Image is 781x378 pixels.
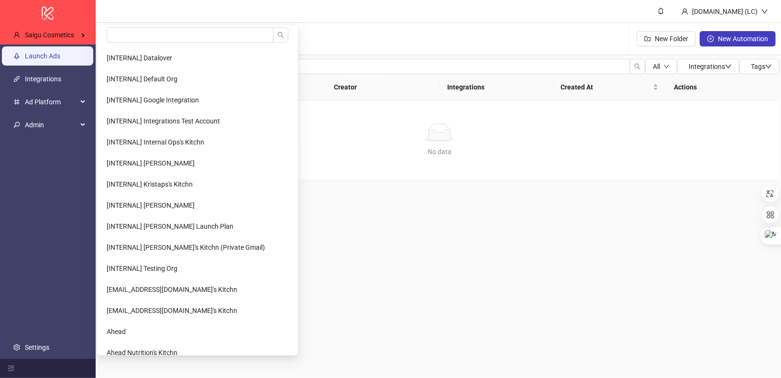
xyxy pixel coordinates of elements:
[25,92,77,111] span: Ad Platform
[666,74,780,100] th: Actions
[101,33,149,43] a: Automations
[664,64,670,69] span: down
[655,35,688,43] span: New Folder
[634,63,641,70] span: search
[8,365,14,372] span: menu-fold
[689,63,732,70] span: Integrations
[440,74,553,100] th: Integrations
[99,74,213,100] th: Name
[173,31,239,46] h3: Automations
[25,75,61,83] a: Integrations
[561,82,651,92] span: Created At
[645,59,677,74] button: Alldown
[25,344,49,351] a: Settings
[761,8,768,15] span: down
[553,74,666,100] th: Created At
[688,6,761,17] div: [DOMAIN_NAME] (LC)
[13,122,20,128] span: key
[151,23,154,54] li: /
[718,35,768,43] span: New Automation
[25,52,60,60] a: Launch Ads
[751,63,772,70] span: Tags
[653,63,660,70] span: All
[700,31,776,46] button: New Automation
[326,74,440,100] th: Creator
[725,63,732,70] span: down
[677,59,739,74] button: Integrationsdown
[158,33,169,44] span: folder-open
[644,35,651,42] span: folder-add
[637,31,696,46] button: New Folder
[107,82,198,92] span: Name
[658,8,664,14] span: bell
[213,74,326,100] th: Tags
[682,8,688,15] span: user
[111,146,768,157] div: No data
[739,59,780,74] button: Tagsdown
[13,99,20,105] span: number
[13,32,20,38] span: user
[707,35,714,42] span: plus-circle
[765,63,772,70] span: down
[25,31,74,39] span: Saigu Cosmetics
[25,115,77,134] span: Admin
